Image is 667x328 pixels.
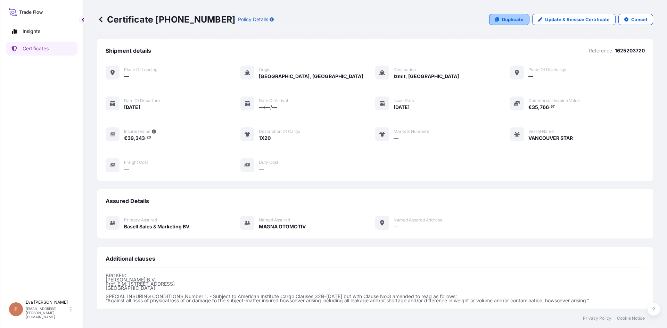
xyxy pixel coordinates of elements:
p: Reference: [589,47,614,54]
p: Certificate [PHONE_NUMBER] [97,14,235,25]
span: 766 [540,105,549,110]
p: Certificates [23,45,49,52]
span: Place of Loading [124,67,157,73]
span: — [394,135,398,142]
span: . [549,106,550,108]
span: € [124,136,127,141]
a: Cookie Notice [617,316,645,321]
span: —/—/— [259,104,277,111]
p: BROKER: [PERSON_NAME] B.V. Prof. E.M. [STREET_ADDRESS] [GEOGRAPHIC_DATA] SPECIAL INSURING CONDITI... [106,274,645,303]
span: VANCOUVER STAR [528,135,573,142]
span: Named Assured Address [394,217,442,223]
span: 23 [147,136,151,139]
span: Named Assured [259,217,290,223]
span: , [538,105,540,110]
span: E [14,306,18,313]
span: — [394,223,398,230]
span: — [259,166,264,173]
p: [EMAIL_ADDRESS][PERSON_NAME][DOMAIN_NAME] [26,306,69,319]
span: Origin [259,67,271,73]
span: Issue Date [394,98,414,103]
button: Cancel [618,14,653,25]
p: Duplicate [502,16,524,23]
span: [GEOGRAPHIC_DATA], [GEOGRAPHIC_DATA] [259,73,363,80]
span: Place of discharge [528,67,566,73]
p: Cancel [631,16,647,23]
span: Date of departure [124,98,160,103]
span: Marks & Numbers [394,129,429,134]
span: 1X20 [259,135,271,142]
span: Additional clauses [106,255,155,262]
span: € [528,105,532,110]
span: Description of cargo [259,129,300,134]
p: Update & Reissue Certificate [545,16,610,23]
span: Primary assured [124,217,157,223]
span: MAGNA OTOMOTIV [259,223,306,230]
span: Izmit, [GEOGRAPHIC_DATA] [394,73,459,80]
a: Update & Reissue Certificate [532,14,616,25]
span: Vessel Name [528,129,554,134]
span: 35 [532,105,538,110]
span: 343 [135,136,145,141]
span: Insured Value [124,129,150,134]
span: Shipment details [106,47,151,54]
span: Duty Cost [259,160,278,165]
span: 57 [551,106,555,108]
span: Basell Sales & Marketing BV [124,223,189,230]
a: Privacy Policy [583,316,611,321]
span: Commercial Invoice Value [528,98,580,103]
span: 39 [127,136,134,141]
a: Duplicate [489,14,529,25]
span: [DATE] [124,104,140,111]
span: [DATE] [394,104,410,111]
p: Insights [23,28,40,35]
span: — [124,73,129,80]
p: Policy Details [238,16,268,23]
a: Insights [6,24,77,38]
span: Freight Cost [124,160,148,165]
span: — [124,166,129,173]
p: Eva [PERSON_NAME] [26,300,69,305]
span: Date of arrival [259,98,288,103]
span: , [134,136,135,141]
span: . [145,136,146,139]
a: Certificates [6,42,77,56]
span: Destination [394,67,416,73]
span: — [528,73,533,80]
p: 1625203720 [615,47,645,54]
span: Assured Details [106,197,149,204]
